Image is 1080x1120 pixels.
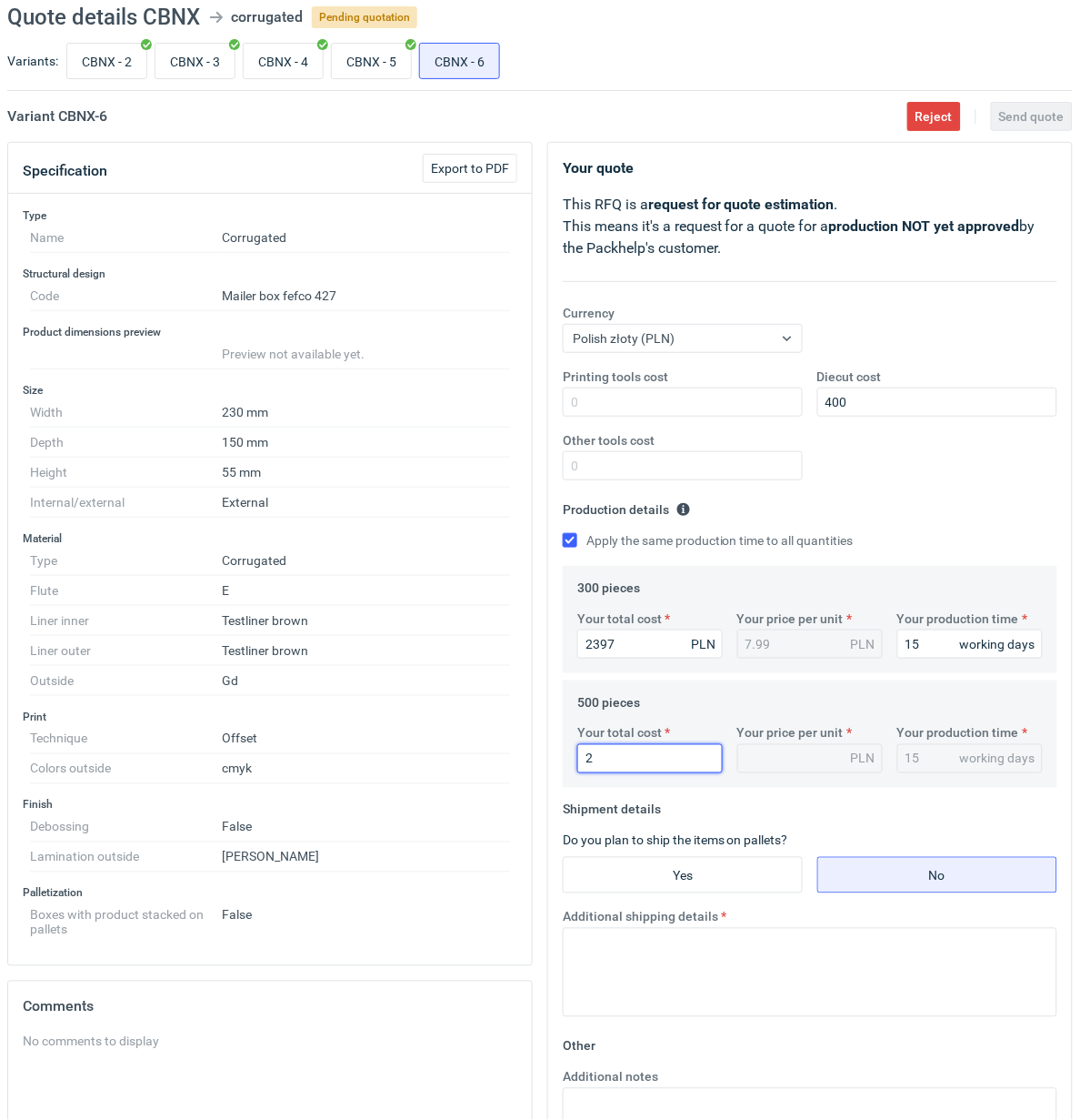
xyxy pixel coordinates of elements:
[960,750,1035,768] div: working days
[243,43,324,79] label: CBNX - 4
[222,606,510,636] dd: Testliner brown
[23,710,517,724] h3: Print
[30,398,222,428] dt: Width
[231,6,303,28] div: corrugated
[222,636,510,666] dd: Testliner brown
[155,43,235,79] label: CBNX - 3
[431,162,509,175] span: Export to PDF
[30,281,222,311] dt: Code
[563,531,854,550] label: Apply the same production time to all quantities
[563,495,691,517] legend: Production details
[30,488,222,518] dt: Internal/external
[222,754,510,784] dd: cmyk
[222,546,510,576] dd: Corrugated
[222,576,510,606] dd: E
[30,636,222,666] dt: Liner outer
[30,754,222,784] dt: Colors outside
[331,43,412,79] label: CBNX - 5
[222,812,510,843] dd: False
[817,388,1057,417] input: 0
[577,630,723,659] input: 0
[817,368,882,386] label: Diecut cost
[23,531,517,546] h3: Material
[897,724,1019,742] label: Your production time
[222,398,510,428] dd: 230 mm
[7,52,58,70] label: Variants:
[829,217,1020,235] strong: production NOT yet approved
[991,102,1073,131] button: Send quote
[563,451,803,480] input: 0
[30,666,222,696] dt: Outside
[577,724,662,742] label: Your total cost
[222,428,510,458] dd: 150 mm
[30,546,222,576] dt: Type
[222,223,510,253] dd: Corrugated
[691,635,715,653] div: PLN
[30,724,222,754] dt: Technique
[30,576,222,606] dt: Flute
[222,901,510,937] dd: False
[423,154,517,183] button: Export to PDF
[897,630,1043,659] input: 0
[222,281,510,311] dd: Mailer box fefco 427
[30,428,222,458] dt: Depth
[563,1032,595,1054] legend: Other
[7,6,200,28] h1: Quote details CBNX
[577,573,640,595] legend: 300 pieces
[573,331,675,346] span: Polish złoty (PLN)
[563,304,615,322] label: Currency
[222,666,510,696] dd: Gd
[915,110,953,123] span: Reject
[851,750,875,768] div: PLN
[999,110,1065,123] span: Send quote
[222,488,510,518] dd: External
[30,223,222,253] dt: Name
[577,610,662,628] label: Your total cost
[563,857,803,893] label: Yes
[222,458,510,488] dd: 55 mm
[817,857,1057,893] label: No
[222,843,510,873] dd: [PERSON_NAME]
[66,43,147,79] label: CBNX - 2
[577,688,640,710] legend: 500 pieces
[23,798,517,812] h3: Finish
[960,635,1035,653] div: working days
[30,458,222,488] dt: Height
[23,208,517,223] h3: Type
[7,106,107,127] h2: Variant CBNX - 6
[563,795,661,817] legend: Shipment details
[23,325,517,339] h3: Product dimensions preview
[30,606,222,636] dt: Liner inner
[222,724,510,754] dd: Offset
[23,886,517,901] h3: Palletization
[563,833,788,848] label: Do you plan to ship the items on pallets?
[23,383,517,398] h3: Size
[851,635,875,653] div: PLN
[23,1033,517,1051] div: No comments to display
[23,149,107,193] button: Specification
[222,347,365,361] span: Preview not available yet.
[563,159,634,177] strong: Your quote
[563,431,655,449] label: Other tools cost
[563,388,803,417] input: 0
[30,812,222,843] dt: Debossing
[648,196,835,213] strong: request for quote estimation
[737,610,844,628] label: Your price per unit
[23,267,517,281] h3: Structural design
[312,6,417,28] span: Pending quotation
[897,610,1019,628] label: Your production time
[563,1068,658,1086] label: Additional notes
[737,724,844,742] label: Your price per unit
[907,102,961,131] button: Reject
[563,908,718,926] label: Additional shipping details
[419,43,500,79] label: CBNX - 6
[563,368,668,386] label: Printing tools cost
[23,996,517,1018] h2: Comments
[563,194,1057,259] p: This RFQ is a . This means it's a request for a quote for a by the Packhelp's customer.
[30,901,222,937] dt: Boxes with product stacked on pallets
[30,843,222,873] dt: Lamination outside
